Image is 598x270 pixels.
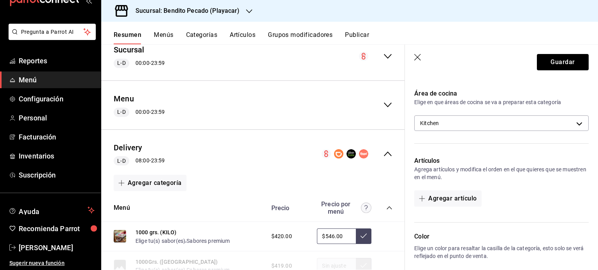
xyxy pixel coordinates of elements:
[114,108,128,116] span: L-D
[414,232,589,241] p: Color
[19,132,95,142] span: Facturación
[114,157,128,165] span: L-D
[9,259,95,267] span: Sugerir nueva función
[345,31,369,44] button: Publicar
[5,33,96,42] a: Pregunta a Parrot AI
[114,204,130,213] button: Menú
[101,38,405,74] div: collapse-menu-row
[114,142,142,153] button: Delivery
[19,75,95,85] span: Menú
[135,237,185,245] button: Elige tu(s) sabor(es)
[537,54,589,70] button: Guardar
[19,56,95,66] span: Reportes
[114,31,141,44] button: Resumen
[19,94,95,104] span: Configuración
[186,31,218,44] button: Categorías
[114,44,144,56] button: Sucursal
[268,31,332,44] button: Grupos modificadores
[19,242,95,253] span: [PERSON_NAME]
[114,59,128,67] span: L-D
[114,108,165,117] div: 00:00 - 23:59
[317,228,356,244] input: Sin ajuste
[114,175,186,191] button: Agregar categoría
[386,205,392,211] button: collapse-category-row
[114,93,134,105] button: Menu
[264,204,313,212] div: Precio
[114,156,165,165] div: 08:00 - 23:59
[414,156,589,165] p: Artículos
[114,31,598,44] div: navigation tabs
[414,115,589,131] div: Kitchen
[230,31,255,44] button: Artículos
[101,136,405,172] div: collapse-menu-row
[317,200,371,215] div: Precio por menú
[154,31,173,44] button: Menús
[135,228,176,236] button: 1000 grs. (KILO)
[129,6,240,16] h3: Sucursal: Bendito Pecado (Playacar)
[271,232,292,240] span: $420.00
[414,165,589,181] p: Agrega artículos y modifica el orden en el que quieres que se muestren en el menú.
[414,190,481,207] button: Agregar artículo
[19,151,95,161] span: Inventarios
[186,237,230,245] button: Sabores premium
[114,59,165,68] div: 00:00 - 23:59
[19,223,95,234] span: Recomienda Parrot
[19,113,95,123] span: Personal
[414,244,589,260] p: Elige un color para resaltar la casilla de la categoría, esto solo se verá reflejado en el punto ...
[135,236,230,244] div: ,
[101,87,405,123] div: collapse-menu-row
[9,24,96,40] button: Pregunta a Parrot AI
[114,230,126,242] img: Preview
[19,170,95,180] span: Suscripción
[414,98,589,106] p: Elige en que áreas de cocina se va a preparar esta categoría
[21,28,84,36] span: Pregunta a Parrot AI
[19,206,84,215] span: Ayuda
[414,89,589,98] p: Área de cocina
